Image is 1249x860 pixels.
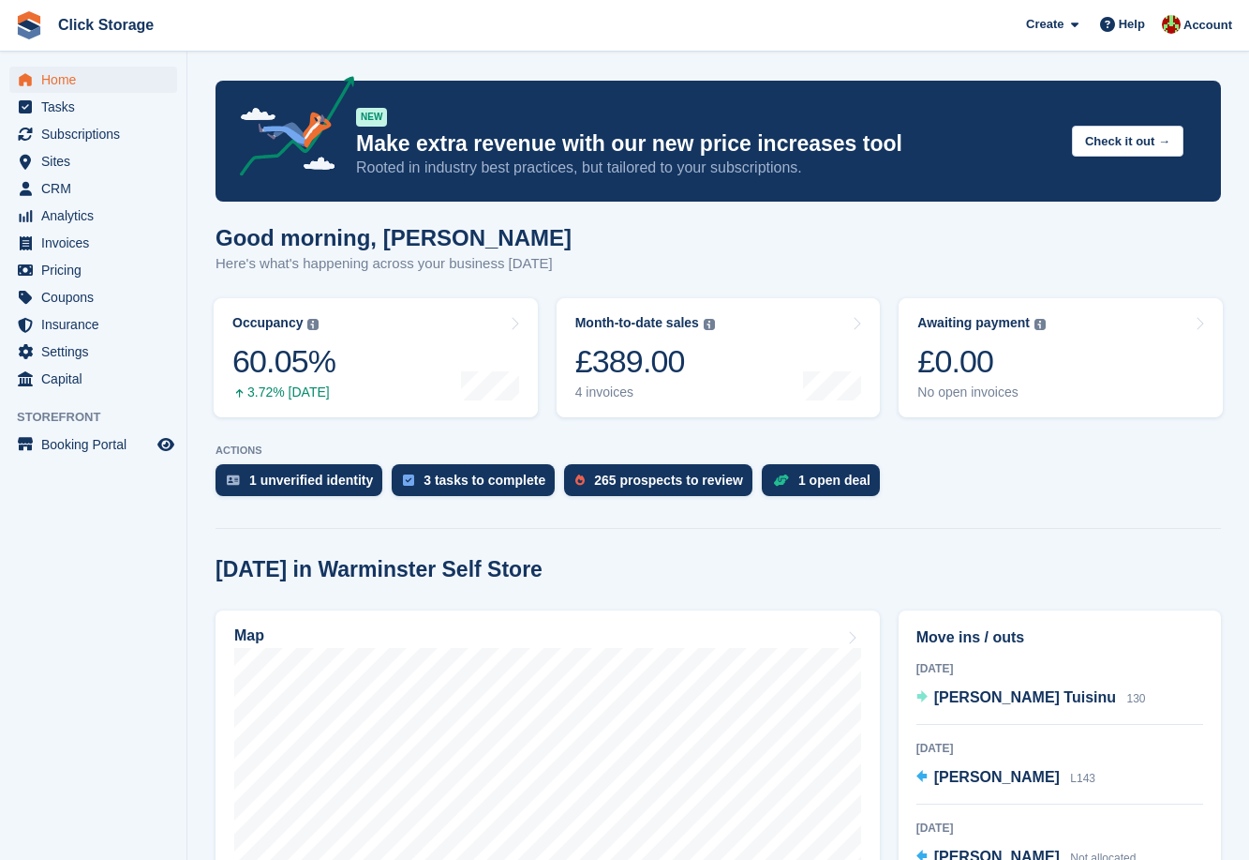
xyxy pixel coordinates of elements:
[9,284,177,310] a: menu
[917,315,1030,331] div: Awaiting payment
[1026,15,1063,34] span: Create
[51,9,161,40] a: Click Storage
[9,311,177,338] a: menu
[575,315,699,331] div: Month-to-date sales
[41,121,154,147] span: Subscriptions
[41,284,154,310] span: Coupons
[9,431,177,458] a: menu
[216,253,572,275] p: Here's what's happening across your business [DATE]
[41,257,154,283] span: Pricing
[216,464,392,505] a: 1 unverified identity
[232,342,335,381] div: 60.05%
[917,342,1046,381] div: £0.00
[557,298,881,417] a: Month-to-date sales £389.00 4 invoices
[41,67,154,93] span: Home
[234,627,264,644] h2: Map
[1183,16,1232,35] span: Account
[594,473,743,488] div: 265 prospects to review
[9,94,177,120] a: menu
[917,385,1046,400] div: No open invoices
[564,464,762,505] a: 265 prospects to review
[41,431,154,458] span: Booking Portal
[41,311,154,338] span: Insurance
[798,473,870,488] div: 1 open deal
[9,257,177,283] a: menu
[916,766,1095,791] a: [PERSON_NAME] L143
[155,433,177,456] a: Preview store
[41,203,154,229] span: Analytics
[916,820,1203,837] div: [DATE]
[41,366,154,392] span: Capital
[249,473,373,488] div: 1 unverified identity
[9,175,177,202] a: menu
[224,76,355,183] img: price-adjustments-announcement-icon-8257ccfd72463d97f412b2fc003d46551f7dbcb40ab6d574587a9cd5c0d94...
[9,339,177,365] a: menu
[773,474,789,487] img: deal-1b604bf984904fb50ccaf53a9ad4b4a5d6e5aea283cecdc64d6e3604feb123c2.svg
[356,108,387,127] div: NEW
[934,689,1116,705] span: [PERSON_NAME] Tuisinu
[41,94,154,120] span: Tasks
[216,225,572,250] h1: Good morning, [PERSON_NAME]
[17,408,186,427] span: Storefront
[575,475,585,486] img: prospect-51fa495bee0391a8d652442698ab0144808aea92771e9ea1ae160a38d050c398.svg
[216,557,543,582] h2: [DATE] in Warminster Self Store
[1070,772,1095,785] span: L143
[1072,126,1183,157] button: Check it out →
[9,121,177,147] a: menu
[307,319,319,330] img: icon-info-grey-7440780725fd019a000dd9b08b2336e03edf1995a4989e88bcd33f0948082b44.svg
[41,230,154,256] span: Invoices
[916,740,1203,757] div: [DATE]
[9,366,177,392] a: menu
[424,473,545,488] div: 3 tasks to complete
[1034,319,1046,330] img: icon-info-grey-7440780725fd019a000dd9b08b2336e03edf1995a4989e88bcd33f0948082b44.svg
[575,342,715,381] div: £389.00
[9,203,177,229] a: menu
[392,464,564,505] a: 3 tasks to complete
[403,475,414,486] img: task-75834270c22a3079a89374b754ae025e5fb1db73e45f91037f5363f120a921f8.svg
[762,464,889,505] a: 1 open deal
[214,298,538,417] a: Occupancy 60.05% 3.72% [DATE]
[916,626,1203,649] h2: Move ins / outs
[9,230,177,256] a: menu
[9,67,177,93] a: menu
[575,385,715,400] div: 4 invoices
[356,130,1057,158] p: Make extra revenue with our new price increases tool
[899,298,1223,417] a: Awaiting payment £0.00 No open invoices
[41,175,154,202] span: CRM
[15,11,43,39] img: stora-icon-8386f47178a22dfd0bd8f6a31ec36ba5ce8667c1dd55bd0f319d3a0aa187defe.svg
[41,339,154,365] span: Settings
[41,148,154,174] span: Sites
[916,686,1146,711] a: [PERSON_NAME] Tuisinu 130
[916,660,1203,677] div: [DATE]
[1162,15,1181,34] img: Simon Le Fevre
[216,445,1221,457] p: ACTIONS
[227,475,240,486] img: verify_identity-adf6edd0f0f0b5bbfe63781bf79b02c33cf7c696d77639b501bdc392416b5a36.svg
[232,385,335,400] div: 3.72% [DATE]
[1119,15,1145,34] span: Help
[704,319,715,330] img: icon-info-grey-7440780725fd019a000dd9b08b2336e03edf1995a4989e88bcd33f0948082b44.svg
[934,769,1060,785] span: [PERSON_NAME]
[9,148,177,174] a: menu
[356,158,1057,178] p: Rooted in industry best practices, but tailored to your subscriptions.
[232,315,303,331] div: Occupancy
[1126,692,1145,705] span: 130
